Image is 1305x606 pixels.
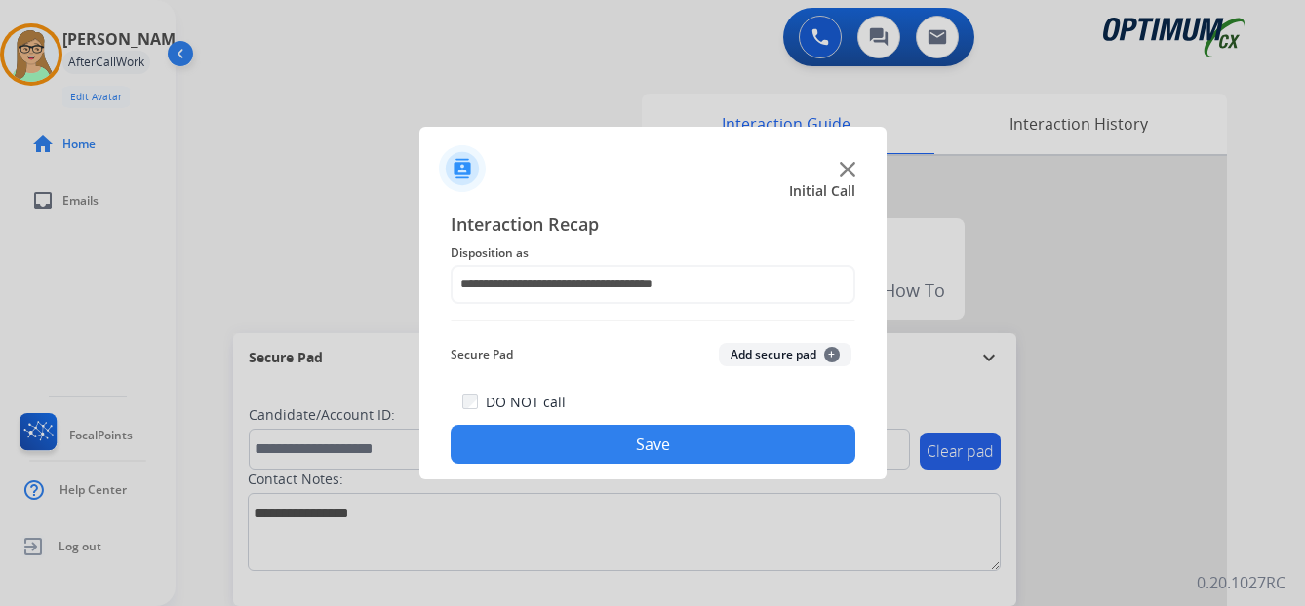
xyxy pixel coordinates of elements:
span: Interaction Recap [451,210,855,242]
span: Secure Pad [451,343,513,366]
button: Add secure pad+ [719,343,851,366]
p: 0.20.1027RC [1197,571,1285,594]
span: + [824,347,840,362]
img: contact-recap-line.svg [451,320,855,321]
label: DO NOT call [486,393,566,412]
span: Disposition as [451,242,855,265]
span: Initial Call [789,181,855,201]
img: contactIcon [439,145,486,192]
button: Save [451,425,855,464]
